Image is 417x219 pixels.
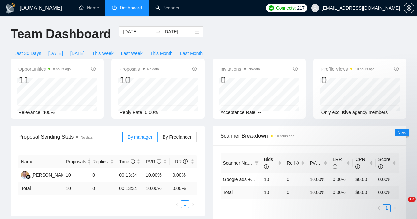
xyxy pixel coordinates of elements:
div: 10 [119,74,159,86]
button: right [391,204,399,212]
input: Start date [123,28,153,35]
a: 1 [181,201,189,208]
span: filter [253,158,260,168]
li: Next Page [189,200,197,208]
span: 217 [297,4,304,12]
span: right [393,206,397,210]
li: 1 [383,204,391,212]
span: Re [287,160,299,166]
span: [DATE] [70,50,85,57]
span: Proposal Sending Stats [18,133,122,141]
button: [DATE] [67,48,88,59]
span: -- [258,110,261,115]
span: Last Week [121,50,143,57]
button: This Week [88,48,117,59]
td: 10 [261,186,284,199]
img: AC [21,171,29,179]
td: 0 [90,168,116,182]
td: 10 [261,173,284,186]
span: Acceptance Rate [221,110,256,115]
span: Relevance [18,110,40,115]
td: 10 [63,182,90,195]
span: Last 30 Days [14,50,41,57]
span: Reply Rate [119,110,142,115]
button: Last Week [117,48,146,59]
span: No data [147,68,159,71]
span: info-circle [264,164,269,169]
span: 12 [408,197,416,202]
li: Next Page [391,204,399,212]
td: Total [18,182,63,195]
button: setting [404,3,414,13]
button: left [173,200,181,208]
td: 10.00 % [143,182,170,195]
span: info-circle [183,159,188,164]
a: homeHome [79,5,99,11]
a: 1 [383,205,390,212]
td: 0 [90,182,116,195]
td: 0 [284,173,307,186]
span: LRR [172,159,188,164]
span: user [313,6,317,10]
span: to [156,29,161,34]
span: right [191,202,195,206]
button: Last Month [176,48,206,59]
td: 0 [284,186,307,199]
span: By Freelancer [163,134,191,140]
td: 00:13:34 [116,182,143,195]
time: 10 hours ago [275,134,294,138]
span: No data [249,68,260,71]
span: Time [119,159,135,164]
span: Invitations [221,65,260,73]
td: 0.00 % [170,182,196,195]
span: 0.00% [145,110,158,115]
span: dashboard [112,5,117,10]
td: 0.00% [170,168,196,182]
span: swap-right [156,29,161,34]
button: right [189,200,197,208]
span: This Week [92,50,114,57]
span: filter [255,161,259,165]
h1: Team Dashboard [11,26,111,42]
iframe: Intercom live chat [395,197,410,212]
span: Proposals [66,158,86,165]
span: [DATE] [48,50,63,57]
span: Bids [264,157,273,169]
time: 8 hours ago [53,68,71,71]
span: No data [81,136,92,139]
span: info-circle [131,159,135,164]
input: End date [164,28,194,35]
a: searchScanner [155,5,180,11]
span: Opportunities [18,65,71,73]
span: Last Month [180,50,203,57]
span: By manager [128,134,152,140]
span: Dashboard [120,5,142,11]
li: Previous Page [173,200,181,208]
th: Name [18,155,63,168]
span: info-circle [192,67,197,71]
button: This Month [146,48,176,59]
td: 00:13:34 [116,168,143,182]
button: Last 30 Days [11,48,45,59]
img: gigradar-bm.png [26,175,31,179]
div: [PERSON_NAME] [31,171,69,178]
span: Proposals [119,65,159,73]
button: left [375,204,383,212]
td: 10.00% [143,168,170,182]
span: 100% [43,110,55,115]
span: Replies [92,158,109,165]
span: Connects: [276,4,296,12]
span: left [377,206,381,210]
span: left [175,202,179,206]
span: setting [404,5,414,11]
span: Scanner Name [223,160,254,166]
a: AC[PERSON_NAME] [21,172,69,177]
div: 0 [221,74,260,86]
button: [DATE] [45,48,67,59]
th: Replies [90,155,116,168]
span: info-circle [91,67,96,71]
td: 10 [63,168,90,182]
li: Previous Page [375,204,383,212]
a: setting [404,5,414,11]
div: 11 [18,74,71,86]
